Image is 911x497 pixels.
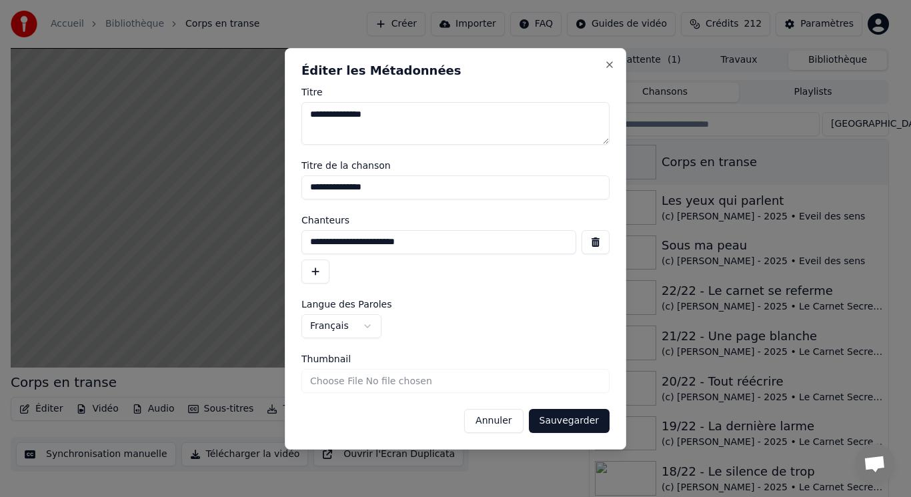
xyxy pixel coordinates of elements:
[301,87,610,97] label: Titre
[301,161,610,170] label: Titre de la chanson
[301,65,610,77] h2: Éditer les Métadonnées
[529,409,610,433] button: Sauvegarder
[301,215,610,225] label: Chanteurs
[464,409,523,433] button: Annuler
[301,300,392,309] span: Langue des Paroles
[301,354,351,364] span: Thumbnail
